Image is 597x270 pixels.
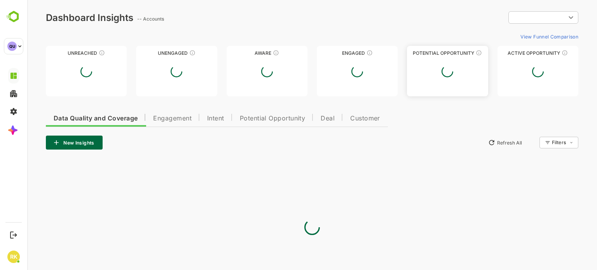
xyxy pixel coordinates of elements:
div: Filters [524,136,551,150]
span: Deal [293,115,307,122]
button: Refresh All [457,136,498,149]
div: Unengaged [109,50,190,56]
div: ​ [481,10,551,24]
div: RK [7,251,20,263]
div: Unreached [19,50,99,56]
div: Potential Opportunity [380,50,461,56]
div: Aware [199,50,280,56]
div: Dashboard Insights [19,12,106,23]
div: Filters [525,139,539,145]
img: BambooboxLogoMark.f1c84d78b4c51b1a7b5f700c9845e183.svg [4,9,24,24]
div: These accounts are MQAs and can be passed on to Inside Sales [449,50,455,56]
div: Engaged [290,50,370,56]
button: Logout [8,230,19,240]
button: New Insights [19,136,75,150]
span: Data Quality and Coverage [26,115,110,122]
span: Intent [180,115,197,122]
ag: -- Accounts [110,16,139,22]
div: These accounts have just entered the buying cycle and need further nurturing [246,50,252,56]
button: View Funnel Comparison [490,30,551,43]
span: Engagement [126,115,164,122]
div: These accounts are warm, further nurturing would qualify them to MQAs [339,50,346,56]
div: These accounts have not shown enough engagement and need nurturing [162,50,168,56]
span: Customer [323,115,353,122]
div: Active Opportunity [470,50,551,56]
span: Potential Opportunity [213,115,278,122]
div: These accounts have open opportunities which might be at any of the Sales Stages [534,50,541,56]
div: QU [7,42,17,51]
div: These accounts have not been engaged with for a defined time period [72,50,78,56]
